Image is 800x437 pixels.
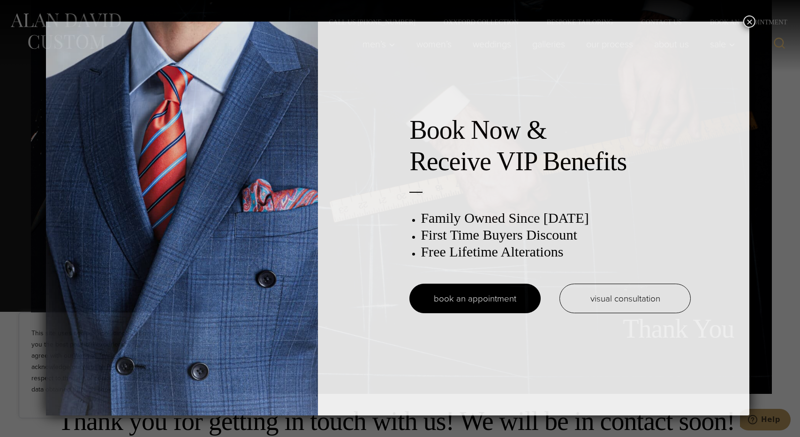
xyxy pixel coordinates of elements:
[559,284,691,313] a: visual consultation
[409,114,691,177] h2: Book Now & Receive VIP Benefits
[21,7,40,15] span: Help
[421,210,691,226] h3: Family Owned Since [DATE]
[743,15,755,28] button: Close
[421,243,691,260] h3: Free Lifetime Alterations
[409,284,541,313] a: book an appointment
[421,226,691,243] h3: First Time Buyers Discount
